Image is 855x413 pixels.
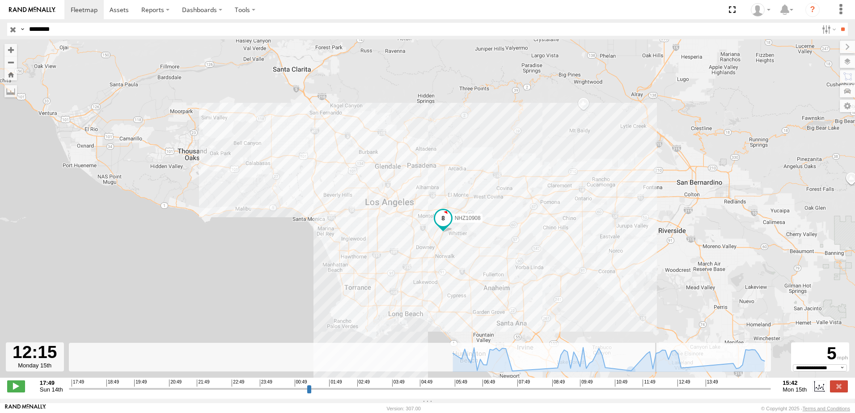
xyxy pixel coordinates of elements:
span: 10:49 [615,379,627,387]
span: Sun 14th Sep 2025 [40,386,63,393]
span: 04:49 [420,379,432,387]
span: 11:49 [643,379,655,387]
strong: 15:42 [783,379,807,386]
strong: 17:49 [40,379,63,386]
button: Zoom Home [4,68,17,80]
span: 09:49 [580,379,593,387]
a: Visit our Website [5,404,46,413]
span: Mon 15th Sep 2025 [783,386,807,393]
label: Close [830,380,848,392]
span: 17:49 [72,379,84,387]
span: 08:49 [552,379,565,387]
span: 21:49 [197,379,209,387]
span: 07:49 [517,379,530,387]
button: Zoom out [4,56,17,68]
div: 5 [792,344,848,364]
span: 20:49 [169,379,182,387]
span: 06:49 [483,379,495,387]
a: Terms and Conditions [803,406,850,411]
div: © Copyright 2025 - [761,406,850,411]
span: 01:49 [329,379,342,387]
span: 23:49 [260,379,272,387]
div: Version: 307.00 [387,406,421,411]
span: 12:49 [677,379,690,387]
span: 18:49 [106,379,119,387]
label: Map Settings [840,100,855,112]
div: Zulema McIntosch [748,3,774,17]
img: rand-logo.svg [9,7,55,13]
span: 19:49 [134,379,147,387]
span: 03:49 [392,379,405,387]
span: NHZ10908 [455,215,481,221]
span: 02:49 [357,379,370,387]
i: ? [805,3,820,17]
span: 00:49 [295,379,307,387]
span: 05:49 [455,379,467,387]
label: Play/Stop [7,380,25,392]
button: Zoom in [4,44,17,56]
span: 13:49 [706,379,718,387]
label: Search Filter Options [818,23,838,36]
label: Measure [4,85,17,97]
span: 22:49 [232,379,244,387]
label: Search Query [19,23,26,36]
